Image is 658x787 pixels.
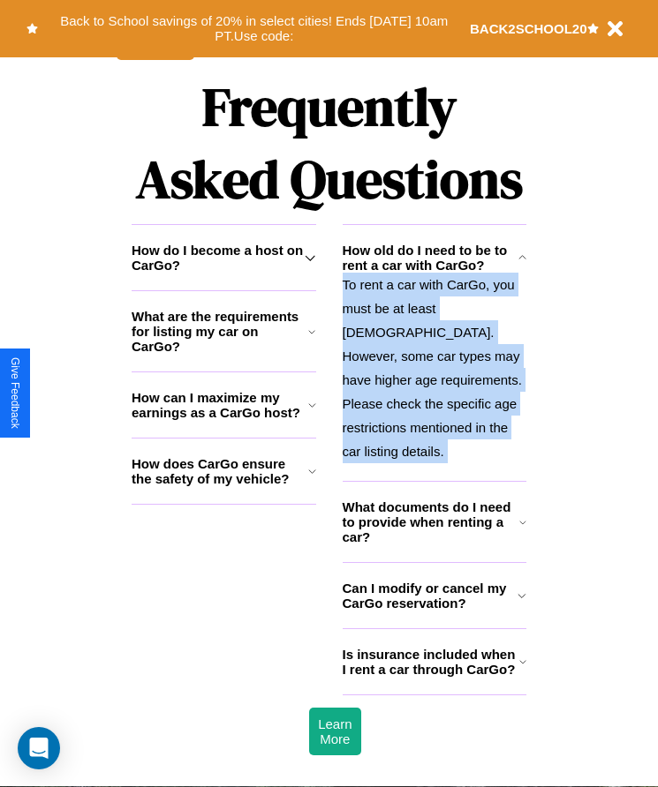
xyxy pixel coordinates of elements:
h3: What are the requirements for listing my car on CarGo? [132,309,308,354]
h3: Is insurance included when I rent a car through CarGo? [343,647,519,677]
h3: Can I modify or cancel my CarGo reservation? [343,581,518,611]
button: Learn More [309,708,360,755]
div: Give Feedback [9,357,21,429]
h3: How old do I need to be to rent a car with CarGo? [343,243,518,273]
button: Back to School savings of 20% in select cities! Ends [DATE] 10am PT.Use code: [38,9,470,49]
p: To rent a car with CarGo, you must be at least [DEMOGRAPHIC_DATA]. However, some car types may ha... [343,273,527,463]
h3: How can I maximize my earnings as a CarGo host? [132,390,308,420]
h3: What documents do I need to provide when renting a car? [343,499,520,544]
div: Open Intercom Messenger [18,727,60,769]
b: BACK2SCHOOL20 [470,21,587,36]
h3: How does CarGo ensure the safety of my vehicle? [132,456,308,486]
h1: Frequently Asked Questions [132,62,526,224]
h3: How do I become a host on CarGo? [132,243,305,273]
